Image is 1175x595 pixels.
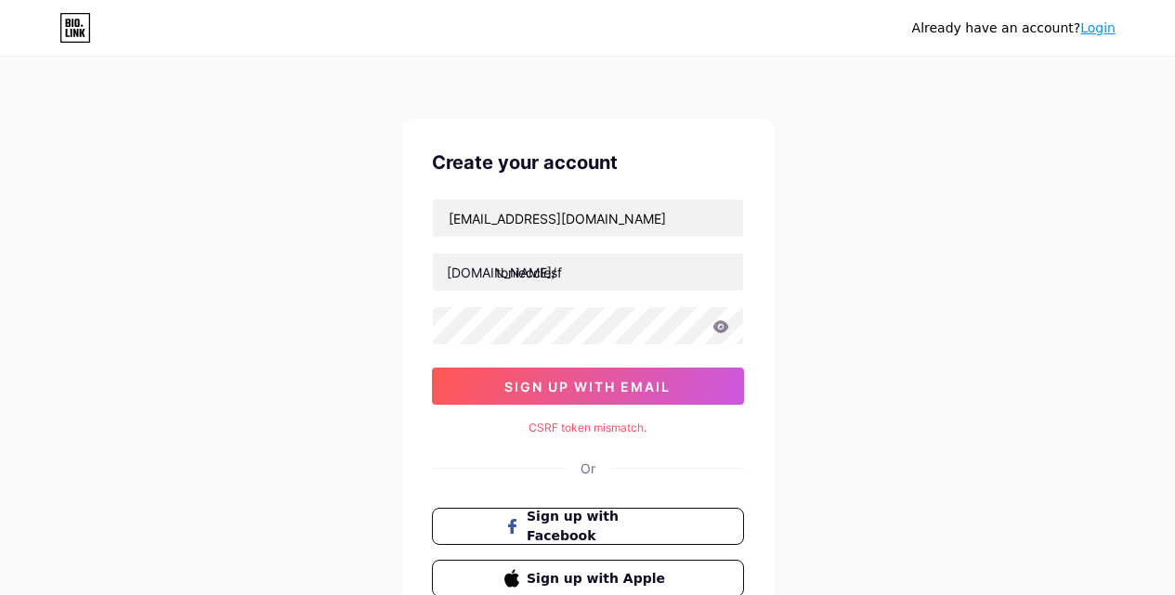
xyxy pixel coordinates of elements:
[581,459,595,478] div: Or
[1080,20,1116,35] a: Login
[432,508,744,545] button: Sign up with Facebook
[527,569,671,589] span: Sign up with Apple
[912,19,1116,38] div: Already have an account?
[433,200,743,237] input: Email
[432,149,744,176] div: Create your account
[432,368,744,405] button: sign up with email
[433,253,743,291] input: username
[432,420,744,436] div: CSRF token mismatch.
[527,507,671,546] span: Sign up with Facebook
[447,263,556,282] div: [DOMAIN_NAME]/
[504,379,671,395] span: sign up with email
